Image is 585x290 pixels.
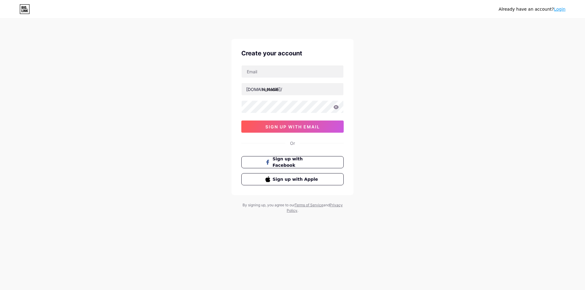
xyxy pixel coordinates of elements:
div: By signing up, you agree to our and . [241,202,344,213]
button: sign up with email [241,121,344,133]
a: Login [554,7,565,12]
span: Sign up with Apple [273,176,320,183]
div: Create your account [241,49,344,58]
button: Sign up with Apple [241,173,344,185]
a: Terms of Service [295,203,323,207]
div: Already have an account? [499,6,565,12]
input: username [242,83,343,95]
div: Or [290,140,295,146]
button: Sign up with Facebook [241,156,344,168]
div: [DOMAIN_NAME]/ [246,86,282,93]
input: Email [242,65,343,78]
span: Sign up with Facebook [273,156,320,169]
span: sign up with email [265,124,320,129]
